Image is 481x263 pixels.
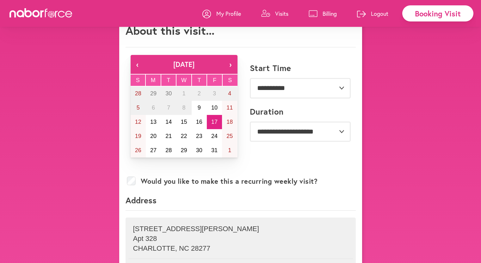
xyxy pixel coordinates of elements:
[323,10,337,17] p: Billing
[146,129,161,143] button: October 20, 2025
[211,119,218,125] abbr: October 17, 2025
[146,115,161,129] button: October 13, 2025
[152,105,155,111] abbr: October 6, 2025
[133,244,348,253] p: CHARLOTTE , NC 28277
[192,143,207,158] button: October 30, 2025
[207,87,222,101] button: October 3, 2025
[181,133,187,139] abbr: October 22, 2025
[222,129,237,143] button: October 25, 2025
[192,115,207,129] button: October 16, 2025
[357,4,388,23] a: Logout
[131,143,146,158] button: October 26, 2025
[192,87,207,101] button: October 2, 2025
[150,133,157,139] abbr: October 20, 2025
[207,129,222,143] button: October 24, 2025
[261,4,288,23] a: Visits
[222,87,237,101] button: October 4, 2025
[207,143,222,158] button: October 31, 2025
[141,177,318,185] label: Would you like to make this a recurring weekly visit?
[150,147,157,153] abbr: October 27, 2025
[181,119,187,125] abbr: October 15, 2025
[150,119,157,125] abbr: October 13, 2025
[226,119,233,125] abbr: October 18, 2025
[192,101,207,115] button: October 9, 2025
[146,101,161,115] button: October 6, 2025
[146,143,161,158] button: October 27, 2025
[136,77,140,83] abbr: Sunday
[131,129,146,143] button: October 19, 2025
[135,147,141,153] abbr: October 26, 2025
[165,133,172,139] abbr: October 21, 2025
[213,90,216,97] abbr: October 3, 2025
[146,87,161,101] button: September 29, 2025
[161,115,176,129] button: October 14, 2025
[211,105,218,111] abbr: October 10, 2025
[133,225,348,233] p: [STREET_ADDRESS][PERSON_NAME]
[226,133,233,139] abbr: October 25, 2025
[182,90,185,97] abbr: October 1, 2025
[131,115,146,129] button: October 12, 2025
[165,90,172,97] abbr: September 30, 2025
[207,115,222,129] button: October 17, 2025
[402,5,473,21] div: Booking Visit
[371,10,388,17] p: Logout
[211,133,218,139] abbr: October 24, 2025
[176,143,191,158] button: October 29, 2025
[250,107,284,117] label: Duration
[196,133,202,139] abbr: October 23, 2025
[222,101,237,115] button: October 11, 2025
[135,119,141,125] abbr: October 12, 2025
[196,147,202,153] abbr: October 30, 2025
[161,143,176,158] button: October 28, 2025
[137,105,140,111] abbr: October 5, 2025
[198,77,201,83] abbr: Thursday
[126,24,214,37] h1: About this visit...
[196,119,202,125] abbr: October 16, 2025
[165,119,172,125] abbr: October 14, 2025
[131,87,146,101] button: September 28, 2025
[211,147,218,153] abbr: October 31, 2025
[226,105,233,111] abbr: October 11, 2025
[228,147,231,153] abbr: November 1, 2025
[181,77,187,83] abbr: Wednesday
[126,195,356,211] p: Address
[207,101,222,115] button: October 10, 2025
[176,87,191,101] button: October 1, 2025
[161,129,176,143] button: October 21, 2025
[250,63,291,73] label: Start Time
[216,10,241,17] p: My Profile
[213,77,216,83] abbr: Friday
[224,55,237,74] button: ›
[309,4,337,23] a: Billing
[150,90,157,97] abbr: September 29, 2025
[181,147,187,153] abbr: October 29, 2025
[135,90,141,97] abbr: September 28, 2025
[161,87,176,101] button: September 30, 2025
[176,101,191,115] button: October 8, 2025
[182,105,185,111] abbr: October 8, 2025
[131,101,146,115] button: October 5, 2025
[222,115,237,129] button: October 18, 2025
[151,77,156,83] abbr: Monday
[198,105,201,111] abbr: October 9, 2025
[275,10,288,17] p: Visits
[165,147,172,153] abbr: October 28, 2025
[228,90,231,97] abbr: October 4, 2025
[135,133,141,139] abbr: October 19, 2025
[167,77,170,83] abbr: Tuesday
[198,90,201,97] abbr: October 2, 2025
[192,129,207,143] button: October 23, 2025
[222,143,237,158] button: November 1, 2025
[176,129,191,143] button: October 22, 2025
[202,4,241,23] a: My Profile
[228,77,232,83] abbr: Saturday
[161,101,176,115] button: October 7, 2025
[167,105,170,111] abbr: October 7, 2025
[133,235,348,243] p: Apt 328
[176,115,191,129] button: October 15, 2025
[131,55,145,74] button: ‹
[145,55,224,74] button: [DATE]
